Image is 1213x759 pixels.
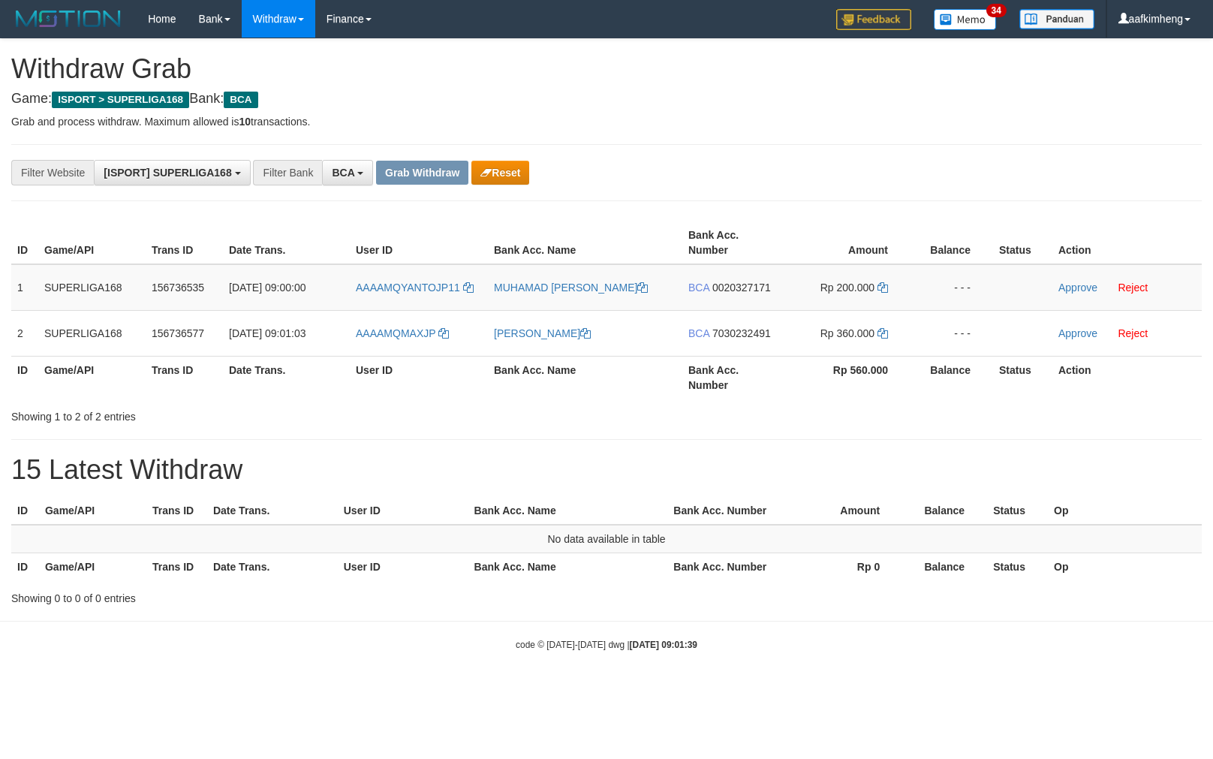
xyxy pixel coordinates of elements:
a: [PERSON_NAME] [494,327,591,339]
th: Game/API [39,553,146,581]
a: Approve [1058,282,1097,294]
a: Reject [1118,282,1148,294]
span: 156736577 [152,327,204,339]
h1: 15 Latest Withdraw [11,455,1202,485]
span: BCA [332,167,354,179]
th: ID [11,356,38,399]
td: 2 [11,310,38,356]
img: MOTION_logo.png [11,8,125,30]
th: Game/API [38,221,146,264]
span: Copy 0020327171 to clipboard [712,282,771,294]
th: Status [987,553,1048,581]
h1: Withdraw Grab [11,54,1202,84]
a: Reject [1118,327,1148,339]
div: Showing 0 to 0 of 0 entries [11,585,494,606]
th: Trans ID [146,553,207,581]
th: Date Trans. [207,553,338,581]
th: Amount [787,221,911,264]
small: code © [DATE]-[DATE] dwg | [516,640,697,650]
th: Bank Acc. Number [682,221,787,264]
th: User ID [350,221,488,264]
th: Bank Acc. Number [667,497,775,525]
div: Filter Bank [253,160,322,185]
th: Rp 0 [775,553,902,581]
th: Balance [902,497,987,525]
th: Bank Acc. Name [468,497,668,525]
a: AAAAMQYANTOJP11 [356,282,474,294]
img: panduan.png [1019,9,1094,29]
th: User ID [338,497,468,525]
span: [DATE] 09:00:00 [229,282,306,294]
th: Trans ID [146,497,207,525]
th: Action [1052,356,1202,399]
button: Grab Withdraw [376,161,468,185]
th: Status [993,356,1052,399]
th: User ID [338,553,468,581]
p: Grab and process withdraw. Maximum allowed is transactions. [11,114,1202,129]
th: Bank Acc. Name [488,356,682,399]
a: Approve [1058,327,1097,339]
span: BCA [688,282,709,294]
span: Copy 7030232491 to clipboard [712,327,771,339]
div: Showing 1 to 2 of 2 entries [11,403,494,424]
span: BCA [224,92,257,108]
a: Copy 200000 to clipboard [877,282,888,294]
a: Copy 360000 to clipboard [877,327,888,339]
span: AAAAMQMAXJP [356,327,435,339]
th: Date Trans. [223,356,350,399]
td: SUPERLIGA168 [38,264,146,311]
th: Date Trans. [223,221,350,264]
strong: [DATE] 09:01:39 [630,640,697,650]
th: Trans ID [146,221,223,264]
th: Bank Acc. Name [488,221,682,264]
th: Status [993,221,1052,264]
th: Bank Acc. Number [682,356,787,399]
span: [DATE] 09:01:03 [229,327,306,339]
th: Amount [775,497,902,525]
button: [ISPORT] SUPERLIGA168 [94,160,250,185]
th: User ID [350,356,488,399]
th: Op [1048,553,1202,581]
span: Rp 360.000 [820,327,874,339]
th: Balance [911,221,993,264]
span: BCA [688,327,709,339]
td: No data available in table [11,525,1202,553]
h4: Game: Bank: [11,92,1202,107]
td: 1 [11,264,38,311]
a: AAAAMQMAXJP [356,327,449,339]
th: Action [1052,221,1202,264]
th: Date Trans. [207,497,338,525]
th: Bank Acc. Name [468,553,668,581]
button: BCA [322,160,373,185]
span: 156736535 [152,282,204,294]
th: Balance [902,553,987,581]
span: AAAAMQYANTOJP11 [356,282,460,294]
th: ID [11,497,39,525]
div: Filter Website [11,160,94,185]
th: ID [11,221,38,264]
td: - - - [911,310,993,356]
img: Button%20Memo.svg [934,9,997,30]
th: Trans ID [146,356,223,399]
span: Rp 200.000 [820,282,874,294]
th: Bank Acc. Number [667,553,775,581]
span: 34 [986,4,1007,17]
th: Balance [911,356,993,399]
th: Status [987,497,1048,525]
span: ISPORT > SUPERLIGA168 [52,92,189,108]
td: - - - [911,264,993,311]
img: Feedback.jpg [836,9,911,30]
a: MUHAMAD [PERSON_NAME] [494,282,648,294]
td: SUPERLIGA168 [38,310,146,356]
th: Game/API [38,356,146,399]
span: [ISPORT] SUPERLIGA168 [104,167,231,179]
button: Reset [471,161,529,185]
strong: 10 [239,116,251,128]
th: ID [11,553,39,581]
th: Game/API [39,497,146,525]
th: Op [1048,497,1202,525]
th: Rp 560.000 [787,356,911,399]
